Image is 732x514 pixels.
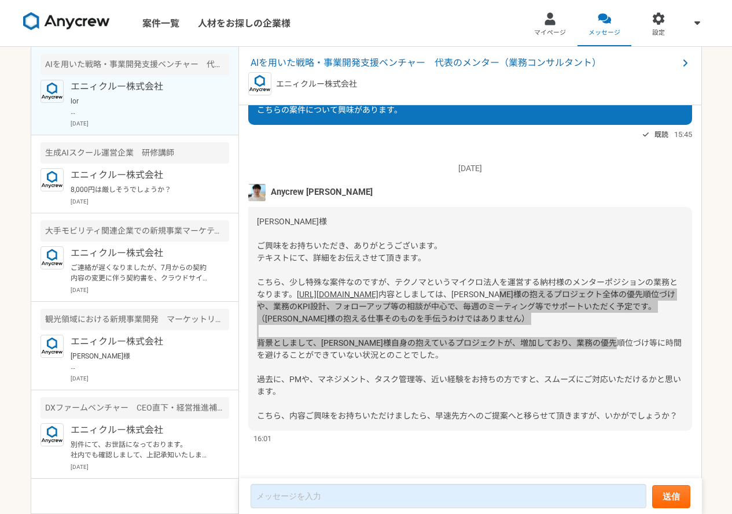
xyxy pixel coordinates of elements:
[71,96,214,117] p: lor ipsumdolors、ametconsec。 adipis、elitseddoeius。 tem、incididuntut、laboreetdoloremagnaaliquaenima...
[41,142,229,164] div: 生成AIスクール運営企業 研修講師
[276,78,357,90] p: エニィクルー株式会社
[41,397,229,419] div: DXファームベンチャー CEO直下・経営推進補佐（若手・月1出社）
[257,105,402,114] span: こちらの案件について興味があります。
[251,56,678,70] span: AIを用いた戦略・事業開発支援ベンチャー 代表のメンター（業務コンサルタント）
[71,423,214,437] p: エニィクルー株式会社
[248,162,692,175] p: [DATE]
[71,168,214,182] p: エニィクルー株式会社
[41,80,64,103] img: logo_text_blue_01.png
[271,186,373,198] span: Anycrew [PERSON_NAME]
[674,129,692,140] span: 15:45
[71,335,214,349] p: エニィクルー株式会社
[41,246,64,269] img: logo_text_blue_01.png
[71,439,214,460] p: 別件にて、お世話になっております。 社内でも確認しまして、上記承知いたしました。 引き続きよろしくお願いいたします。
[248,72,271,95] img: logo_text_blue_01.png
[652,28,665,38] span: 設定
[257,217,678,299] span: [PERSON_NAME]様 ご興味をお持ちいただき、ありがとうございます。 テキストにて、詳細をお伝えさせて頂きます。 こちら、少し特殊な案件なのですが、テクノマというマイクロ法人を運営する納...
[71,374,229,383] p: [DATE]
[71,184,214,195] p: 8,000円は厳しそうでしょうか？
[257,290,682,420] span: 内容としましては、[PERSON_NAME]様の抱えるプロジェクト全体の優先順位づけや、業務のKPI設計、フォローアップ等の相談が中心で、毎週のミーティング等でサポートいただく予定です。 （[P...
[588,28,620,38] span: メッセージ
[71,197,229,206] p: [DATE]
[71,351,214,372] p: [PERSON_NAME]様 ご連絡ありがとうございます。 承知いたしました。
[41,168,64,191] img: logo_text_blue_01.png
[23,12,110,31] img: 8DqYSo04kwAAAAASUVORK5CYII=
[71,463,229,471] p: [DATE]
[41,309,229,330] div: 観光領域における新規事業開発 マーケットリサーチ
[654,128,668,142] span: 既読
[71,262,214,283] p: ご連絡が遅くなりましたが、7月からの契約内容の変更に伴う契約書を、クラウドサインにてお送りしましたので、ご確認と締結をお願いいたします。 ご不明点あれば、ご連絡ください。
[71,80,214,94] p: エニィクルー株式会社
[41,423,64,446] img: logo_text_blue_01.png
[71,119,229,128] p: [DATE]
[248,184,266,201] img: %E3%83%95%E3%82%9A%E3%83%AD%E3%83%95%E3%82%A3%E3%83%BC%E3%83%AB%E7%94%BB%E5%83%8F%E3%81%AE%E3%82%...
[41,220,229,242] div: 大手モビリティ関連企業での新規事業マーケティングのサポートポジションを募集！
[253,433,271,444] span: 16:01
[71,246,214,260] p: エニィクルー株式会社
[71,286,229,294] p: [DATE]
[297,290,378,299] a: [URL][DOMAIN_NAME]
[41,335,64,358] img: logo_text_blue_01.png
[41,54,229,75] div: AIを用いた戦略・事業開発支援ベンチャー 代表のメンター（業務コンサルタント）
[652,485,690,508] button: 送信
[534,28,566,38] span: マイページ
